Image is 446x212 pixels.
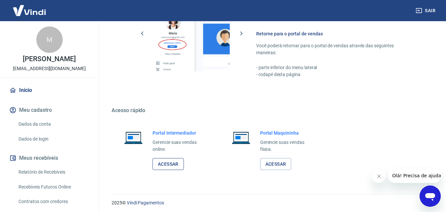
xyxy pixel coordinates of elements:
a: Dados de login [16,132,91,146]
a: Contratos com credores [16,195,91,208]
button: Meu cadastro [8,103,91,117]
h6: Portal Maquininha [260,130,315,136]
p: - parte inferior do menu lateral [256,64,414,71]
a: Início [8,83,91,98]
span: Olá! Precisa de ajuda? [4,5,55,10]
h6: Portal Intermediador [153,130,207,136]
iframe: Botão para abrir a janela de mensagens [420,186,441,207]
p: - rodapé desta página [256,71,414,78]
p: Você poderá retornar para o portal de vendas através das seguintes maneiras: [256,42,414,56]
div: M [36,26,63,53]
button: Sair [414,5,438,17]
p: [EMAIL_ADDRESS][DOMAIN_NAME] [13,65,86,72]
iframe: Mensagem da empresa [388,168,441,183]
p: Gerencie suas vendas física. [260,139,315,153]
img: Imagem de um notebook aberto [227,130,255,146]
a: Acessar [153,158,184,170]
p: Gerencie suas vendas online. [153,139,207,153]
img: Vindi [8,0,51,21]
h5: Acesso rápido [112,107,430,114]
a: Acessar [260,158,292,170]
h6: Retorne para o portal de vendas [256,30,414,37]
a: Dados da conta [16,117,91,131]
a: Recebíveis Futuros Online [16,180,91,194]
button: Meus recebíveis [8,151,91,165]
a: Relatório de Recebíveis [16,165,91,179]
p: [PERSON_NAME] [23,56,76,63]
p: 2025 © [112,199,430,206]
iframe: Fechar mensagem [372,170,386,183]
a: Vindi Pagamentos [127,200,164,205]
img: Imagem de um notebook aberto [120,130,147,146]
